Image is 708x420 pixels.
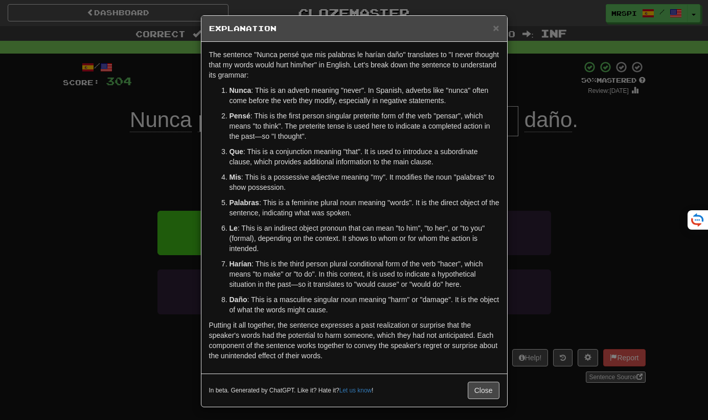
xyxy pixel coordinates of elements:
[230,85,499,106] p: : This is an adverb meaning "never". In Spanish, adverbs like "nunca" often come before the verb ...
[230,147,243,156] strong: Que
[230,146,499,167] p: : This is a conjunction meaning "that". It is used to introduce a subordinate clause, which provi...
[209,320,499,361] p: Putting it all together, the sentence expresses a past realization or surprise that the speaker's...
[230,199,259,207] strong: Palabras
[230,197,499,218] p: : This is a feminine plural noun meaning "words". It is the direct object of the sentence, indica...
[230,260,252,268] strong: Harían
[493,22,499,34] span: ×
[209,50,499,80] p: The sentence "Nunca pensé que mis palabras le harían daño" translates to "I never thought that my...
[209,23,499,34] h5: Explanation
[230,295,247,304] strong: Daño
[230,111,499,141] p: : This is the first person singular preterite form of the verb "pensar", which means "to think". ...
[209,386,374,395] small: In beta. Generated by ChatGPT. Like it? Hate it? !
[230,259,499,289] p: : This is the third person plural conditional form of the verb "hacer", which means "to make" or ...
[230,86,252,94] strong: Nunca
[230,173,241,181] strong: Mis
[230,112,250,120] strong: Pensé
[230,224,238,232] strong: Le
[230,294,499,315] p: : This is a masculine singular noun meaning "harm" or "damage". It is the object of what the word...
[230,172,499,192] p: : This is a possessive adjective meaning "my". It modifies the noun "palabras" to show possession.
[493,22,499,33] button: Close
[468,382,499,399] button: Close
[230,223,499,254] p: : This is an indirect object pronoun that can mean "to him", "to her", or "to you" (formal), depe...
[339,387,372,394] a: Let us know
